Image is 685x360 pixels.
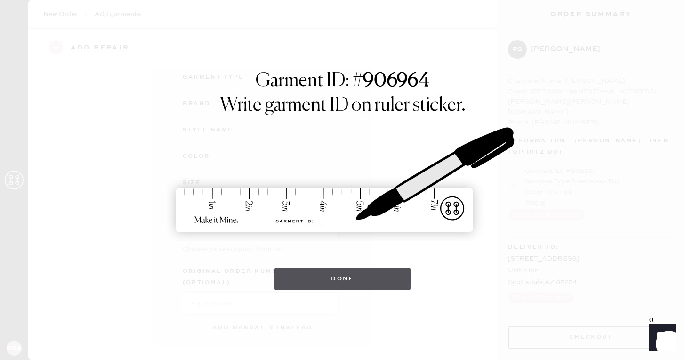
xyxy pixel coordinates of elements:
strong: 906964 [363,72,429,90]
img: ruler-sticker-sharpie.svg [166,103,519,258]
iframe: Front Chat [640,318,681,358]
button: Done [274,268,411,290]
h1: Garment ID: # [256,70,429,94]
h1: Write garment ID on ruler sticker. [220,94,466,117]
